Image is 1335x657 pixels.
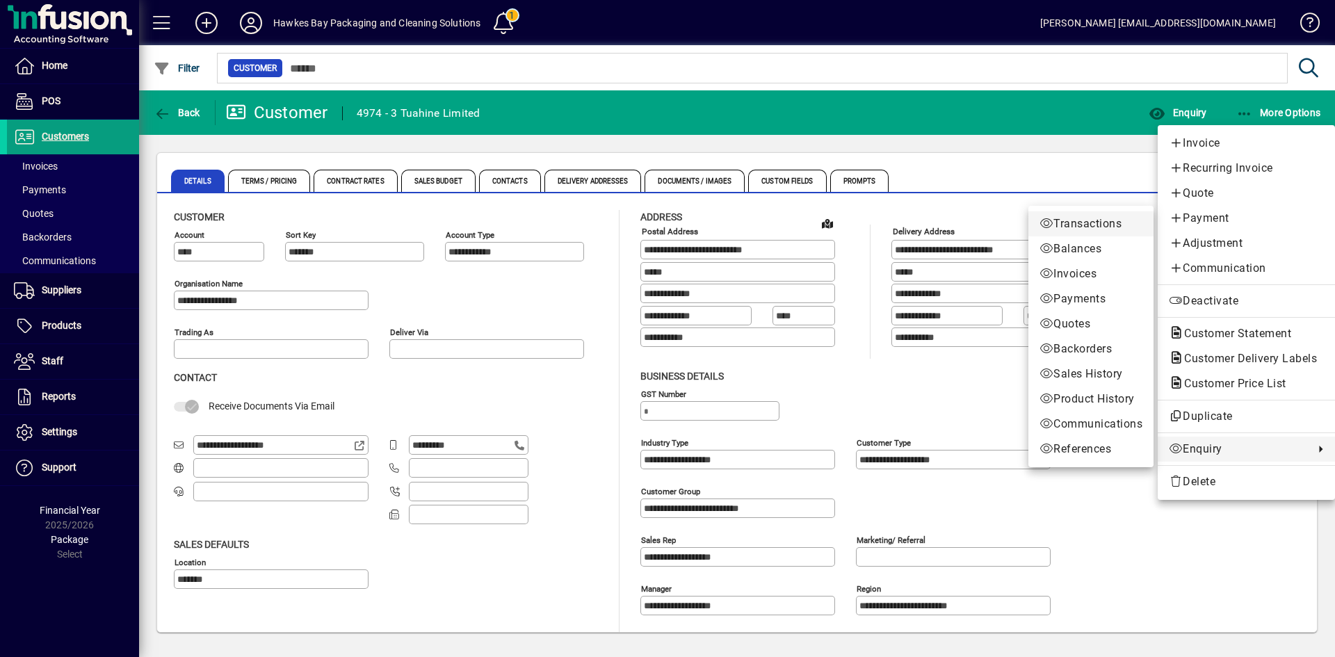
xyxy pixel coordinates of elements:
[1039,316,1142,332] span: Quotes
[1169,327,1298,340] span: Customer Statement
[1169,160,1324,177] span: Recurring Invoice
[1039,416,1142,432] span: Communications
[1039,366,1142,382] span: Sales History
[1039,441,1142,457] span: References
[1169,441,1307,457] span: Enquiry
[1169,293,1324,309] span: Deactivate
[1158,289,1335,314] button: Deactivate customer
[1039,391,1142,407] span: Product History
[1169,377,1293,390] span: Customer Price List
[1169,408,1324,425] span: Duplicate
[1169,235,1324,252] span: Adjustment
[1039,241,1142,257] span: Balances
[1169,473,1324,490] span: Delete
[1039,266,1142,282] span: Invoices
[1169,352,1324,365] span: Customer Delivery Labels
[1039,291,1142,307] span: Payments
[1169,260,1324,277] span: Communication
[1039,216,1142,232] span: Transactions
[1169,185,1324,202] span: Quote
[1039,341,1142,357] span: Backorders
[1169,135,1324,152] span: Invoice
[1169,210,1324,227] span: Payment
